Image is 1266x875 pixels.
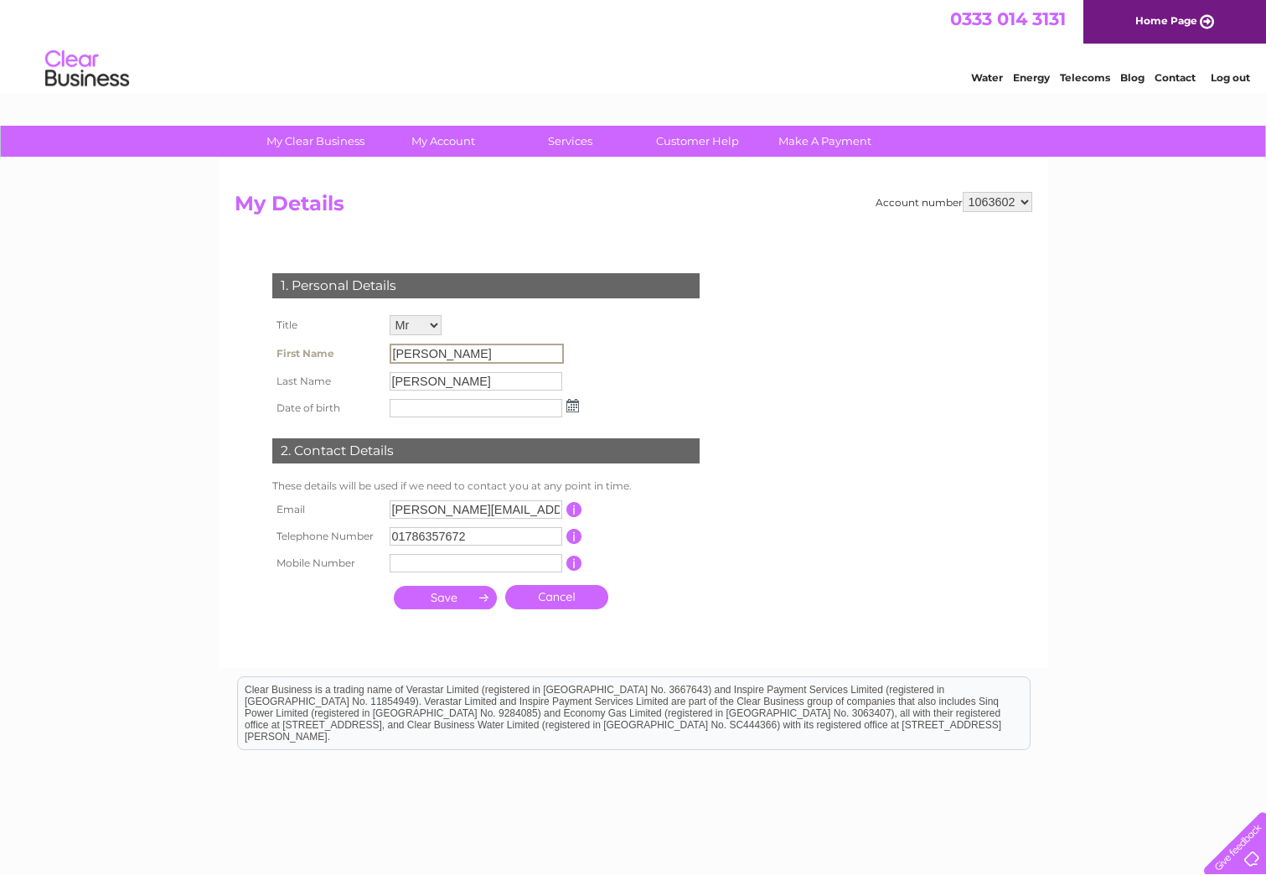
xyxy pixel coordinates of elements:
input: Information [566,529,582,544]
a: Telecoms [1060,71,1110,84]
a: Customer Help [628,126,767,157]
a: My Clear Business [246,126,385,157]
a: 0333 014 3131 [950,8,1066,29]
a: Make A Payment [756,126,894,157]
th: Date of birth [268,395,385,422]
h2: My Details [235,192,1032,224]
input: Submit [394,586,497,609]
img: ... [566,399,579,412]
div: Clear Business is a trading name of Verastar Limited (registered in [GEOGRAPHIC_DATA] No. 3667643... [238,9,1030,81]
a: Services [501,126,639,157]
div: 2. Contact Details [272,438,700,463]
a: Cancel [505,585,608,609]
div: 1. Personal Details [272,273,700,298]
input: Information [566,556,582,571]
th: Title [268,311,385,339]
a: Blog [1120,71,1145,84]
th: Last Name [268,368,385,395]
th: First Name [268,339,385,368]
img: logo.png [44,44,130,95]
div: Account number [876,192,1032,212]
a: My Account [374,126,512,157]
a: Water [971,71,1003,84]
td: These details will be used if we need to contact you at any point in time. [268,476,704,496]
th: Mobile Number [268,550,385,577]
th: Telephone Number [268,523,385,550]
a: Energy [1013,71,1050,84]
th: Email [268,496,385,523]
a: Log out [1211,71,1250,84]
a: Contact [1155,71,1196,84]
input: Information [566,502,582,517]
